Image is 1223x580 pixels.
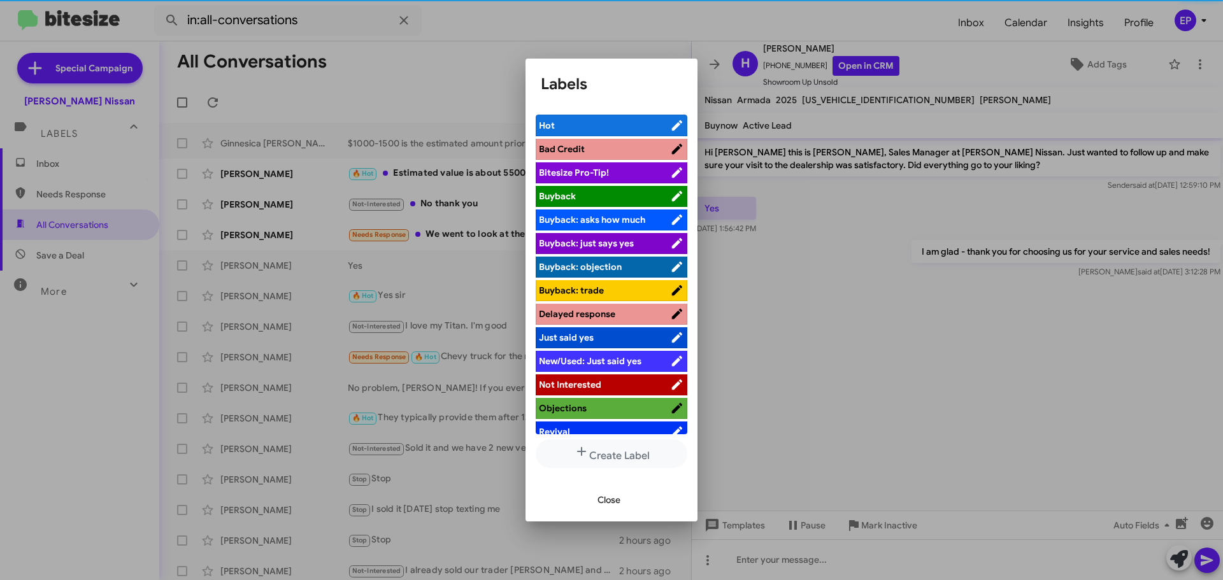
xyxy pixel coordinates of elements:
[539,261,622,272] span: Buyback: objection
[539,285,604,296] span: Buyback: trade
[539,167,609,178] span: Bitesize Pro-Tip!
[539,332,594,343] span: Just said yes
[539,237,634,249] span: Buyback: just says yes
[536,439,687,468] button: Create Label
[539,214,645,225] span: Buyback: asks how much
[539,379,601,390] span: Not Interested
[539,190,576,202] span: Buyback
[541,74,682,94] h1: Labels
[539,355,641,367] span: New/Used: Just said yes
[587,488,631,511] button: Close
[539,426,570,437] span: Revival
[597,488,620,511] span: Close
[539,308,615,320] span: Delayed response
[539,120,555,131] span: Hot
[539,402,587,414] span: Objections
[539,143,585,155] span: Bad Credit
